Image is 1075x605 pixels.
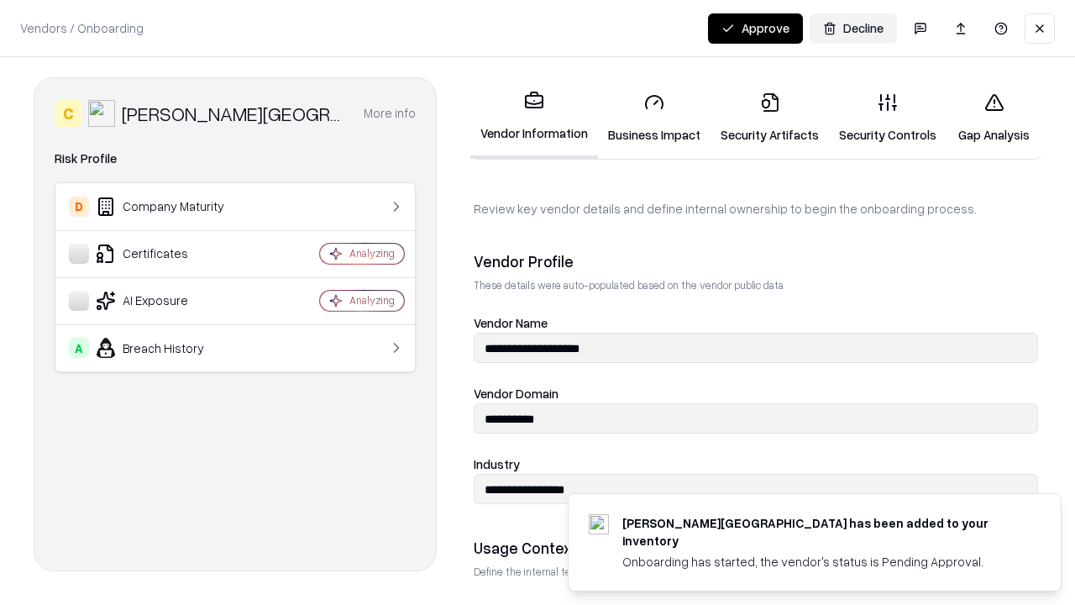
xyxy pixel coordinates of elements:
div: D [69,197,89,217]
a: Security Controls [829,79,947,157]
p: Review key vendor details and define internal ownership to begin the onboarding process. [474,200,1038,218]
button: More info [364,98,416,129]
div: [PERSON_NAME][GEOGRAPHIC_DATA] [122,100,343,127]
label: Industry [474,456,520,471]
div: Company Maturity [69,197,270,217]
p: These details were auto-populated based on the vendor public data [474,278,1038,292]
div: Vendor Profile [474,251,1038,271]
div: A [69,338,89,358]
div: C [55,100,81,127]
img: runi.ac.il [589,514,609,534]
div: Analyzing [349,293,395,308]
div: Risk Profile [55,149,416,169]
a: Business Impact [598,79,711,157]
div: Certificates [69,244,270,264]
button: Approve [708,13,803,44]
button: Decline [810,13,897,44]
p: Vendors / Onboarding [20,19,144,37]
a: Vendor Information [470,77,598,159]
p: Define the internal team and reason for using this vendor. This helps assess business relevance a... [474,565,1038,579]
div: Onboarding has started, the vendor's status is Pending Approval. [622,553,1020,571]
div: [PERSON_NAME][GEOGRAPHIC_DATA] has been added to your inventory [622,514,1020,550]
label: Vendor Domain [474,386,558,401]
a: Security Artifacts [711,79,829,157]
div: Usage Context [474,538,1038,558]
div: Analyzing [349,246,395,260]
img: Reichman University [88,100,115,127]
a: Gap Analysis [947,79,1041,157]
label: Vendor Name [474,315,548,330]
div: Breach History [69,338,270,358]
div: AI Exposure [69,291,270,311]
